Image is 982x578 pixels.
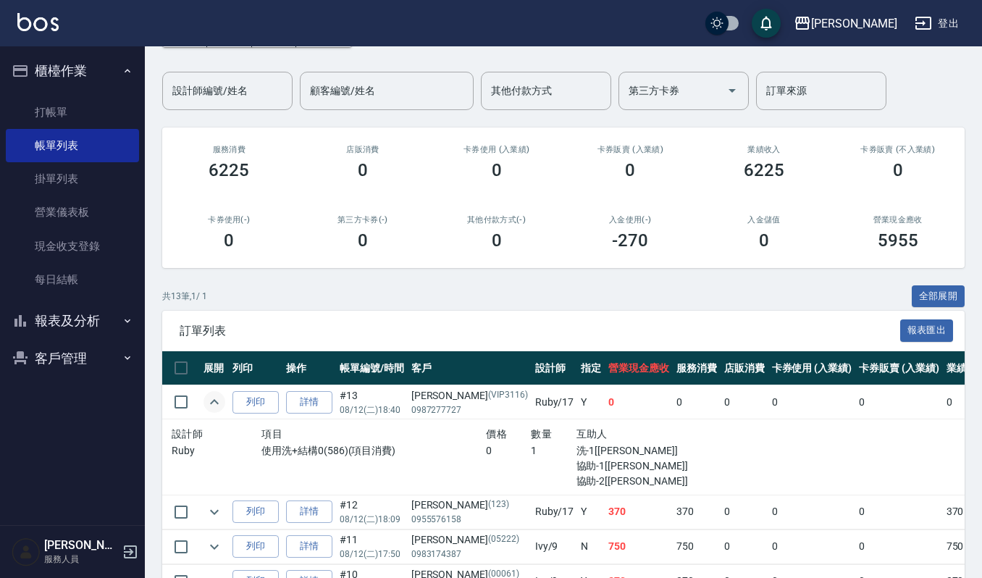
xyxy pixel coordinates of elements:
h2: 卡券販賣 (入業績) [581,145,680,154]
span: 價格 [486,428,507,440]
h2: 第三方卡券(-) [314,215,413,225]
h2: 營業現金應收 [848,215,947,225]
a: 營業儀表板 [6,196,139,229]
div: [PERSON_NAME] [811,14,897,33]
button: 列印 [232,500,279,523]
button: 櫃檯作業 [6,52,139,90]
td: #11 [336,529,408,564]
td: Y [577,495,605,529]
p: 0987277727 [411,403,528,416]
td: 0 [768,529,856,564]
a: 打帳單 [6,96,139,129]
td: 0 [855,529,943,564]
span: 訂單列表 [180,324,900,338]
span: 互助人 [576,428,608,440]
th: 客戶 [408,351,532,385]
p: (05222) [488,532,519,548]
td: #13 [336,385,408,419]
a: 報表匯出 [900,323,954,337]
td: Ruby /17 [532,495,578,529]
td: Y [577,385,605,419]
th: 展開 [200,351,229,385]
p: 0983174387 [411,548,528,561]
h3: 0 [759,230,769,251]
a: 每日結帳 [6,263,139,296]
td: 0 [721,385,768,419]
td: 0 [855,385,943,419]
h3: 0 [492,230,502,251]
p: 使用洗+結構0(586)(項目消費) [261,443,486,458]
h2: 入金使用(-) [581,215,680,225]
p: 1 [531,443,576,458]
h3: 0 [358,230,368,251]
h3: -270 [612,230,648,251]
th: 設計師 [532,351,578,385]
h2: 業績收入 [715,145,814,154]
h3: 0 [625,160,635,180]
button: 客戶管理 [6,340,139,377]
img: Person [12,537,41,566]
span: 數量 [531,428,552,440]
p: 08/12 (二) 17:50 [340,548,404,561]
h3: 6225 [209,160,249,180]
button: 全部展開 [912,285,965,308]
td: 0 [673,385,721,419]
p: Ruby [172,443,261,458]
p: 洗-1[[PERSON_NAME]] [576,443,711,458]
h2: 卡券販賣 (不入業績) [848,145,947,154]
h3: 0 [893,160,903,180]
td: #12 [336,495,408,529]
th: 操作 [282,351,336,385]
p: 0 [486,443,531,458]
button: expand row [203,391,225,413]
p: 協助-2[[PERSON_NAME]] [576,474,711,489]
a: 詳情 [286,391,332,414]
p: 協助-1[[PERSON_NAME]] [576,458,711,474]
h3: 服務消費 [180,145,279,154]
button: expand row [203,536,225,558]
td: Ivy /9 [532,529,578,564]
button: 列印 [232,391,279,414]
td: 370 [605,495,673,529]
td: 0 [605,385,673,419]
h2: 其他付款方式(-) [447,215,546,225]
a: 詳情 [286,500,332,523]
td: 0 [855,495,943,529]
h3: 5955 [878,230,918,251]
p: 共 13 筆, 1 / 1 [162,290,207,303]
a: 掛單列表 [6,162,139,196]
h3: 6225 [744,160,784,180]
td: 750 [605,529,673,564]
th: 服務消費 [673,351,721,385]
img: Logo [17,13,59,31]
h2: 卡券使用(-) [180,215,279,225]
p: 服務人員 [44,553,118,566]
td: N [577,529,605,564]
th: 列印 [229,351,282,385]
div: [PERSON_NAME] [411,498,528,513]
p: 08/12 (二) 18:40 [340,403,404,416]
td: Ruby /17 [532,385,578,419]
td: 0 [768,385,856,419]
th: 帳單編號/時間 [336,351,408,385]
h3: 0 [358,160,368,180]
p: (VIP3116) [488,388,528,403]
th: 卡券販賣 (入業績) [855,351,943,385]
span: 設計師 [172,428,203,440]
h2: 卡券使用 (入業績) [447,145,546,154]
td: 0 [768,495,856,529]
span: 項目 [261,428,282,440]
div: [PERSON_NAME] [411,532,528,548]
button: save [752,9,781,38]
td: 0 [721,529,768,564]
p: 08/12 (二) 18:09 [340,513,404,526]
th: 指定 [577,351,605,385]
button: 報表及分析 [6,302,139,340]
button: 登出 [909,10,965,37]
div: [PERSON_NAME] [411,388,528,403]
button: [PERSON_NAME] [788,9,903,38]
a: 帳單列表 [6,129,139,162]
td: 750 [673,529,721,564]
th: 營業現金應收 [605,351,673,385]
h5: [PERSON_NAME] [44,538,118,553]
